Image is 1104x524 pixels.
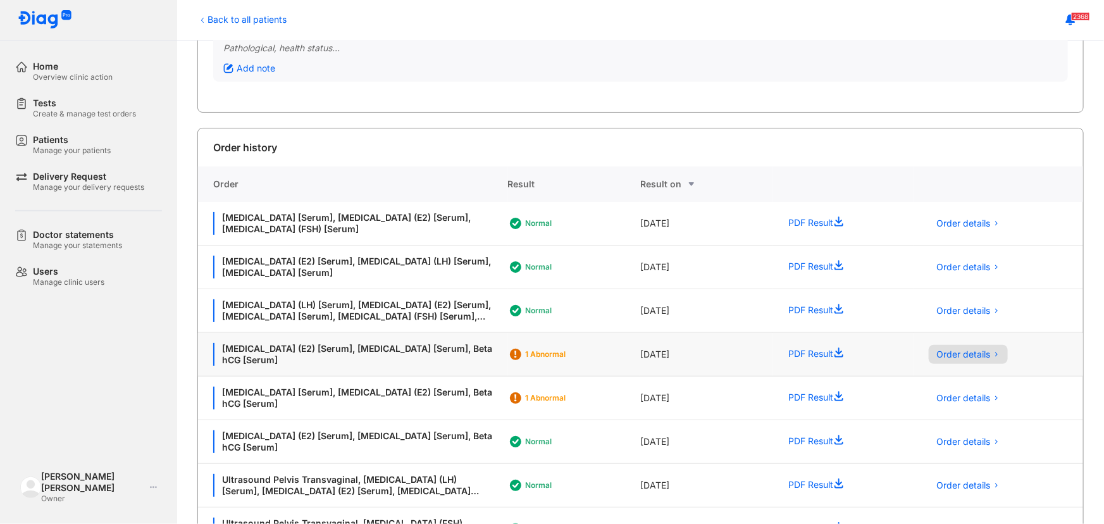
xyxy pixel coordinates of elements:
[936,218,990,229] span: Order details
[213,140,277,155] div: Order history
[640,202,773,246] div: [DATE]
[526,262,627,272] div: Normal
[773,333,914,377] div: PDF Result
[33,266,104,277] div: Users
[20,477,41,497] img: logo
[33,146,111,156] div: Manage your patients
[773,246,914,289] div: PDF Result
[33,229,122,240] div: Doctor statements
[526,480,627,490] div: Normal
[929,214,1008,233] button: Order details
[33,72,113,82] div: Overview clinic action
[936,436,990,447] span: Order details
[936,305,990,316] span: Order details
[1071,12,1090,21] span: 2368
[213,256,493,278] div: [MEDICAL_DATA] (E2) [Serum], [MEDICAL_DATA] (LH) [Serum], [MEDICAL_DATA] [Serum]
[223,63,275,74] div: Add note
[33,171,144,182] div: Delivery Request
[640,420,773,464] div: [DATE]
[773,464,914,508] div: PDF Result
[640,246,773,289] div: [DATE]
[640,464,773,508] div: [DATE]
[33,134,111,146] div: Patients
[773,202,914,246] div: PDF Result
[929,432,1008,451] button: Order details
[640,333,773,377] div: [DATE]
[33,97,136,109] div: Tests
[41,471,145,494] div: [PERSON_NAME] [PERSON_NAME]
[526,437,627,447] div: Normal
[526,306,627,316] div: Normal
[640,177,773,192] div: Result on
[936,392,990,404] span: Order details
[213,212,493,235] div: [MEDICAL_DATA] [Serum], [MEDICAL_DATA] (E2) [Serum], [MEDICAL_DATA] (FSH) [Serum]
[33,61,113,72] div: Home
[223,42,1058,54] div: Pathological, health status...
[508,166,641,202] div: Result
[773,289,914,333] div: PDF Result
[213,430,493,453] div: [MEDICAL_DATA] (E2) [Serum], [MEDICAL_DATA] [Serum], Beta hCG [Serum]
[526,349,627,359] div: 1 Abnormal
[33,240,122,251] div: Manage your statements
[33,182,144,192] div: Manage your delivery requests
[213,299,493,322] div: [MEDICAL_DATA] (LH) [Serum], [MEDICAL_DATA] (E2) [Serum], [MEDICAL_DATA] [Serum], [MEDICAL_DATA] ...
[929,301,1008,320] button: Order details
[936,261,990,273] span: Order details
[773,377,914,420] div: PDF Result
[773,420,914,464] div: PDF Result
[41,494,145,504] div: Owner
[640,377,773,420] div: [DATE]
[18,10,72,30] img: logo
[198,166,508,202] div: Order
[213,343,493,366] div: [MEDICAL_DATA] (E2) [Serum], [MEDICAL_DATA] [Serum], Beta hCG [Serum]
[213,387,493,409] div: [MEDICAL_DATA] [Serum], [MEDICAL_DATA] (E2) [Serum], Beta hCG [Serum]
[526,393,627,403] div: 1 Abnormal
[197,13,287,26] div: Back to all patients
[213,474,493,497] div: Ultrasound Pelvis Transvaginal, [MEDICAL_DATA] (LH) [Serum], [MEDICAL_DATA] (E2) [Serum], [MEDICA...
[929,476,1008,495] button: Order details
[640,289,773,333] div: [DATE]
[33,277,104,287] div: Manage clinic users
[936,480,990,491] span: Order details
[929,389,1008,408] button: Order details
[33,109,136,119] div: Create & manage test orders
[526,218,627,228] div: Normal
[929,345,1008,364] button: Order details
[929,258,1008,277] button: Order details
[936,349,990,360] span: Order details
